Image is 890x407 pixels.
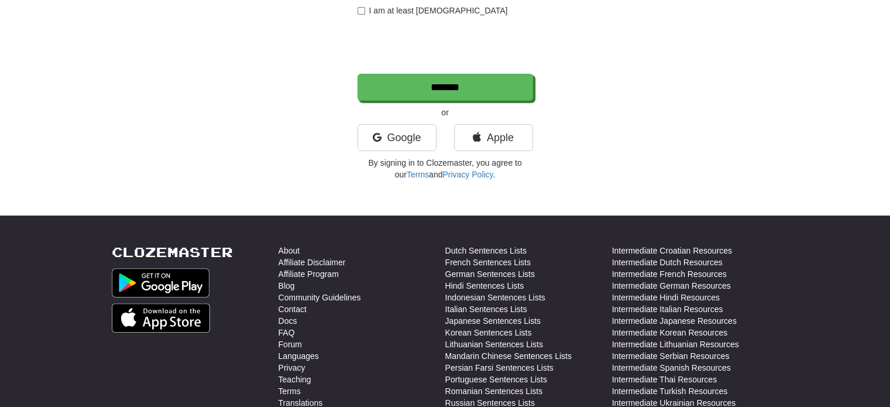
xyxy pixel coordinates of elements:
[279,350,319,362] a: Languages
[445,327,532,338] a: Korean Sentences Lists
[358,5,508,16] label: I am at least [DEMOGRAPHIC_DATA]
[358,107,533,118] p: or
[612,303,723,315] a: Intermediate Italian Resources
[407,170,429,179] a: Terms
[612,374,717,385] a: Intermediate Thai Resources
[112,245,233,259] a: Clozemaster
[445,280,524,292] a: Hindi Sentences Lists
[358,7,365,15] input: I am at least [DEMOGRAPHIC_DATA]
[445,256,531,268] a: French Sentences Lists
[279,303,307,315] a: Contact
[279,362,305,374] a: Privacy
[112,303,211,333] img: Get it on App Store
[612,350,730,362] a: Intermediate Serbian Resources
[445,245,527,256] a: Dutch Sentences Lists
[442,170,493,179] a: Privacy Policy
[445,268,535,280] a: German Sentences Lists
[445,350,572,362] a: Mandarin Chinese Sentences Lists
[454,124,533,151] a: Apple
[445,385,543,397] a: Romanian Sentences Lists
[279,385,301,397] a: Terms
[279,245,300,256] a: About
[612,268,727,280] a: Intermediate French Resources
[279,374,311,385] a: Teaching
[445,338,543,350] a: Lithuanian Sentences Lists
[612,362,731,374] a: Intermediate Spanish Resources
[358,157,533,180] p: By signing in to Clozemaster, you agree to our and .
[445,362,554,374] a: Persian Farsi Sentences Lists
[612,385,728,397] a: Intermediate Turkish Resources
[358,124,437,151] a: Google
[612,338,739,350] a: Intermediate Lithuanian Resources
[279,268,339,280] a: Affiliate Program
[279,315,297,327] a: Docs
[612,315,737,327] a: Intermediate Japanese Resources
[358,22,535,68] iframe: reCAPTCHA
[112,268,210,297] img: Get it on Google Play
[612,327,728,338] a: Intermediate Korean Resources
[445,374,547,385] a: Portuguese Sentences Lists
[279,327,295,338] a: FAQ
[445,303,527,315] a: Italian Sentences Lists
[612,256,723,268] a: Intermediate Dutch Resources
[279,338,302,350] a: Forum
[445,292,545,303] a: Indonesian Sentences Lists
[612,245,732,256] a: Intermediate Croatian Resources
[279,292,361,303] a: Community Guidelines
[445,315,541,327] a: Japanese Sentences Lists
[612,292,720,303] a: Intermediate Hindi Resources
[279,256,346,268] a: Affiliate Disclaimer
[279,280,295,292] a: Blog
[612,280,731,292] a: Intermediate German Resources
